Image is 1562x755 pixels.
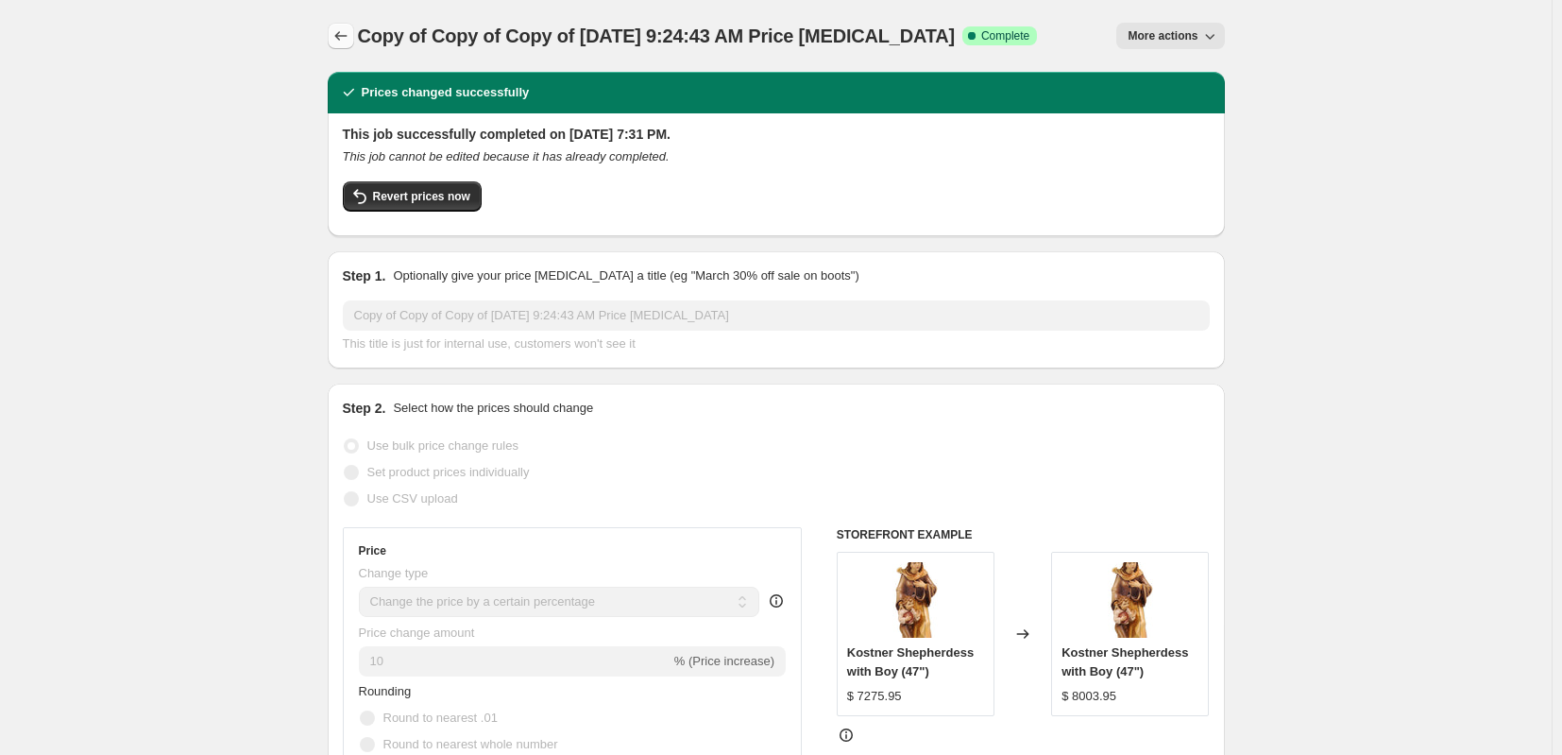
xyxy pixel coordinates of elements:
[343,149,670,163] i: This job cannot be edited because it has already completed.
[847,687,902,706] div: $ 7275.95
[359,543,386,558] h3: Price
[1061,645,1188,678] span: Kostner Shepherdess with Boy (47")
[343,399,386,418] h2: Step 2.
[393,399,593,418] p: Select how the prices should change
[367,438,518,453] span: Use bulk price change rules
[343,266,386,285] h2: Step 1.
[373,189,470,204] span: Revert prices now
[1128,28,1197,43] span: More actions
[343,125,1210,144] h2: This job successfully completed on [DATE] 7:31 PM.
[367,491,458,506] span: Use CSV upload
[343,300,1210,331] input: 30% off holiday sale
[674,654,774,668] span: % (Price increase)
[359,646,671,677] input: -15
[1061,687,1116,706] div: $ 8003.95
[343,336,636,351] span: This title is just for internal use, customers won't see it
[359,684,412,698] span: Rounding
[393,266,858,285] p: Optionally give your price [MEDICAL_DATA] a title (eg "March 30% off sale on boots")
[877,562,953,638] img: KO-Shepherdess-with-boy-801017_80x.jpg
[1093,562,1168,638] img: KO-Shepherdess-with-boy-801017_80x.jpg
[847,645,974,678] span: Kostner Shepherdess with Boy (47")
[328,23,354,49] button: Price change jobs
[767,592,786,610] div: help
[981,28,1029,43] span: Complete
[343,181,482,212] button: Revert prices now
[358,26,955,46] span: Copy of Copy of Copy of [DATE] 9:24:43 AM Price [MEDICAL_DATA]
[359,566,429,580] span: Change type
[383,711,498,725] span: Round to nearest .01
[837,527,1210,542] h6: STOREFRONT EXAMPLE
[383,737,558,751] span: Round to nearest whole number
[362,83,530,102] h2: Prices changed successfully
[1116,23,1224,49] button: More actions
[359,626,475,640] span: Price change amount
[367,465,530,479] span: Set product prices individually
